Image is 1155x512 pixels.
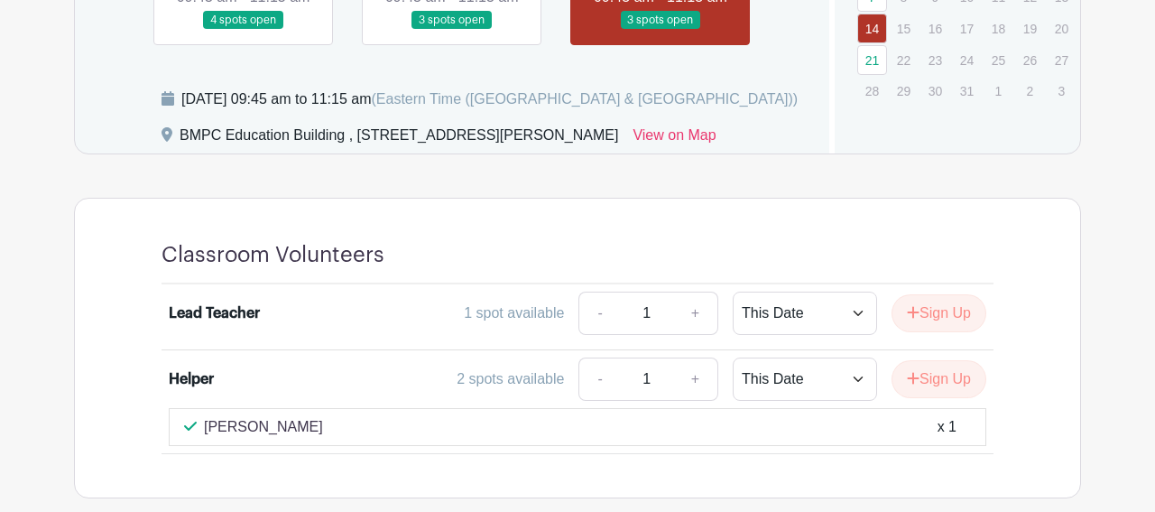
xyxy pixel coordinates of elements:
div: Helper [169,368,214,390]
p: 23 [920,46,950,74]
p: 22 [889,46,919,74]
p: 19 [1015,14,1045,42]
p: [PERSON_NAME] [204,416,323,438]
p: 1 [984,77,1013,105]
p: 16 [920,14,950,42]
a: - [578,358,620,401]
div: [DATE] 09:45 am to 11:15 am [181,88,798,110]
div: BMPC Education Building , [STREET_ADDRESS][PERSON_NAME] [180,125,618,154]
button: Sign Up [892,294,986,332]
p: 31 [952,77,982,105]
button: Sign Up [892,360,986,398]
p: 15 [889,14,919,42]
p: 29 [889,77,919,105]
a: View on Map [633,125,716,154]
a: 21 [857,45,887,75]
p: 18 [984,14,1013,42]
a: - [578,292,620,335]
span: (Eastern Time ([GEOGRAPHIC_DATA] & [GEOGRAPHIC_DATA])) [371,91,798,107]
p: 27 [1047,46,1076,74]
a: + [673,358,718,401]
p: 28 [857,77,887,105]
p: 26 [1015,46,1045,74]
h4: Classroom Volunteers [162,242,384,268]
p: 3 [1047,77,1076,105]
p: 24 [952,46,982,74]
a: 14 [857,14,887,43]
div: 1 spot available [464,303,564,324]
p: 20 [1047,14,1076,42]
div: x 1 [938,416,956,438]
div: 2 spots available [457,368,564,390]
p: 17 [952,14,982,42]
p: 25 [984,46,1013,74]
p: 30 [920,77,950,105]
div: Lead Teacher [169,303,260,324]
a: + [673,292,718,335]
p: 2 [1015,77,1045,105]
